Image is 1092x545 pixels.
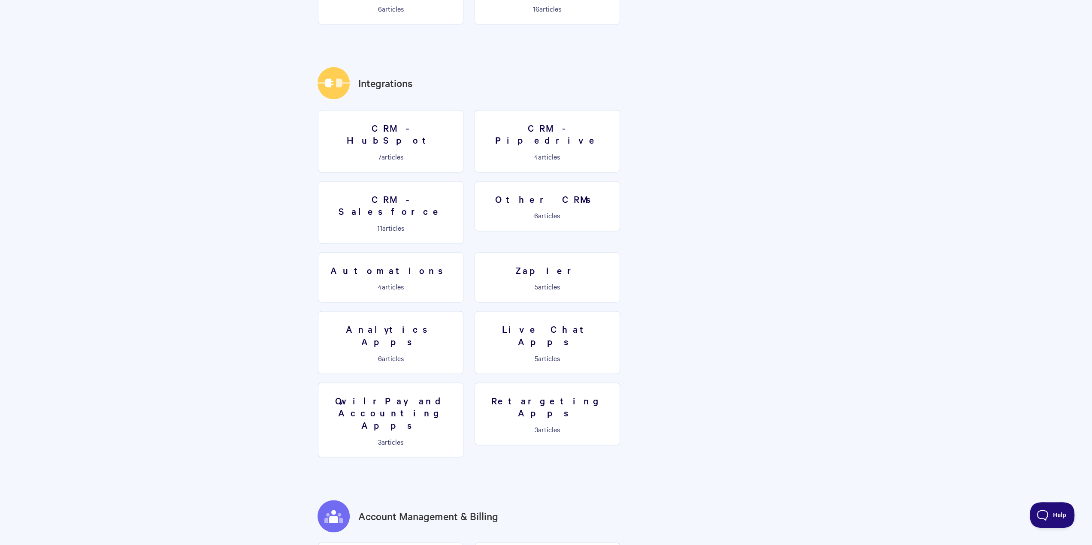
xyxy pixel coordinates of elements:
a: Analytics Apps 6articles [318,311,463,373]
p: articles [480,283,614,290]
p: articles [324,354,458,362]
a: CRM - Salesforce 11articles [318,181,463,244]
a: Integrations [358,75,413,91]
a: Zapier 5articles [475,252,620,303]
a: Other CRMs 6articles [475,181,620,232]
h3: CRM - Salesforce [324,193,458,217]
span: 6 [378,353,382,363]
span: 5 [535,282,538,291]
h3: Other CRMs [480,193,614,205]
p: articles [324,224,458,232]
h3: Zapier [480,264,614,277]
p: articles [480,425,614,433]
h3: Retargeting Apps [480,394,614,419]
p: articles [480,153,614,160]
span: 3 [378,437,381,446]
h3: CRM - Pipedrive [480,122,614,146]
span: 16 [533,4,539,13]
h3: Automations [324,264,458,277]
p: articles [480,354,614,362]
a: Automations 4articles [318,252,463,303]
h3: Live Chat Apps [480,323,614,347]
span: 11 [377,223,382,232]
a: CRM - Pipedrive 4articles [475,110,620,172]
h3: Analytics Apps [324,323,458,347]
p: articles [324,153,458,160]
a: Live Chat Apps 5articles [475,311,620,373]
p: articles [324,283,458,290]
span: 4 [378,282,382,291]
span: 4 [534,152,538,161]
span: 6 [378,4,382,13]
a: Account Management & Billing [358,508,498,524]
span: 5 [535,353,538,363]
span: 6 [534,211,538,220]
p: articles [324,5,458,12]
p: articles [480,5,614,12]
span: 3 [535,425,538,434]
a: Retargeting Apps 3articles [475,382,620,445]
h3: CRM - HubSpot [324,122,458,146]
iframe: Toggle Customer Support [1030,502,1075,528]
a: CRM - HubSpot 7articles [318,110,463,172]
h3: QwilrPay and Accounting Apps [324,394,458,431]
p: articles [324,437,458,445]
span: 7 [378,152,381,161]
a: QwilrPay and Accounting Apps 3articles [318,382,463,458]
p: articles [480,211,614,219]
